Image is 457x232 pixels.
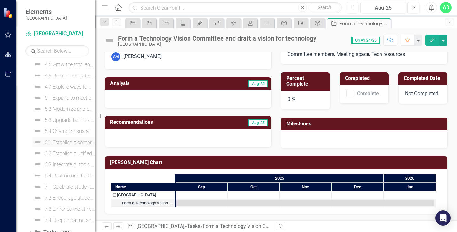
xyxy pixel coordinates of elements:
h3: Completed Date [404,76,444,81]
img: Not Defined [34,149,42,157]
a: Tasks [187,223,200,229]
div: AM [111,52,120,61]
a: 7.4 Deepen partnerships with [GEOGRAPHIC_DATA] and sister schools to enhance students' learning o... [32,215,95,225]
div: 2026 [384,174,436,182]
img: Not Defined [34,94,42,102]
img: Not Defined [34,172,42,179]
a: 6.4 Restructure the Computer Science department to provide diverse, relevant courses that prepare... [32,170,95,181]
div: Form a Technology Vision Committee and draft a vision for technology [111,199,175,207]
a: [GEOGRAPHIC_DATA] [136,223,184,229]
img: Not Defined [34,161,42,168]
a: 4.5 Grow the total endowment with a goal of reaching $100mm in gifts and commitments by the Prep’... [32,59,95,70]
div: 2025 [176,174,384,182]
img: Not Defined [34,205,42,213]
a: 7.3 Enhance the athletic program to promote holistic student development through competitive spor... [32,204,95,214]
img: Not Defined [34,116,42,124]
span: Committee members, Meeting space, Tech resources [288,51,405,57]
a: 5.2 Modernize and optimize spaces [32,104,95,114]
div: Not Completed [398,85,447,104]
span: Elements [25,8,67,16]
div: Open Intercom Messenger [435,210,451,226]
span: Q4 AY 24/25 [351,37,380,44]
div: 4.6 Remain dedicated to a strategic approach to financial aid allocation while also ensuring tuit... [45,73,95,79]
a: 5.1 Expand to meet program needs [32,93,95,103]
div: 6.4 Restructure the Computer Science department to provide diverse, relevant courses that prepare... [45,173,95,179]
div: 0 % [281,91,330,110]
span: Aug-25 [248,80,268,87]
div: Form a Technology Vision Committee and draft a vision for technology [339,20,389,28]
div: 6.2 Establish a unified leadership structure to define and oversee innovation and technology and ... [45,151,95,156]
div: 5.3 Upgrade facilities management [45,117,95,123]
h3: Completed [345,76,386,81]
div: 7.4 Deepen partnerships with [GEOGRAPHIC_DATA] and sister schools to enhance students' learning o... [45,217,95,223]
div: Form a Technology Vision Committee and draft a vision for technology [118,35,316,42]
div: » » [127,223,271,230]
div: Nov [280,183,332,191]
a: 7.1 Celebrate student excellence by amplifying the visibility of student achievements and club ac... [32,182,95,192]
div: Form a Technology Vision Committee and draft a vision for technology [203,223,361,229]
img: Not Defined [34,194,42,202]
img: Not Defined [34,127,42,135]
input: Search Below... [25,45,89,56]
h3: Recommendations [110,119,218,125]
div: 7.2 Encourage student participation in extracurricular activities by streamlining the registratio... [45,195,95,201]
h3: Analysis [110,81,188,86]
a: 6.2 Establish a unified leadership structure to define and oversee innovation and technology and ... [32,148,95,158]
div: 7.1 Celebrate student excellence by amplifying the visibility of student achievements and club ac... [45,184,95,190]
img: Not Defined [34,61,42,68]
a: 7.2 Encourage student participation in extracurricular activities by streamlining the registratio... [32,193,95,203]
img: Not Defined [34,216,42,224]
img: Not Defined [105,35,115,45]
div: 5.4 Champion sustainability [45,129,95,134]
div: Name [111,183,175,191]
span: Aug-25 [248,119,268,126]
div: 7.3 Enhance the athletic program to promote holistic student development through competitive spor... [45,206,95,212]
div: Task: Fordham Preparatory School Start date: 2025-09-01 End date: 2025-09-02 [111,191,175,199]
span: Search [318,5,331,10]
h3: Percent Complete [286,76,327,87]
div: Dec [332,183,384,191]
div: Form a Technology Vision Committee and draft a vision for technology [122,199,173,207]
div: 6.1 Establish a comprehensive, forward-thinking vision for technology integration and ISTEAM educ... [45,140,95,145]
a: 6.3 Integrate AI tools across the school community in ways that promote ethical use, responsible ... [32,159,95,169]
a: 5.4 Champion sustainability [32,126,95,136]
div: Task: Start date: 2025-09-01 End date: 2026-01-30 [111,199,175,207]
img: Not Defined [34,105,42,113]
a: 5.3 Upgrade facilities management [32,115,95,125]
div: 5.2 Modernize and optimize spaces [45,106,95,112]
img: Not Defined [34,138,42,146]
div: Task: Start date: 2025-09-01 End date: 2026-01-30 [176,200,434,206]
small: [GEOGRAPHIC_DATA] [25,16,67,21]
a: 4.7 Explore ways to maintain fair and equitable faculty & staff compensation growth balanced with... [32,82,95,92]
h3: [PERSON_NAME] Chart [110,160,444,165]
div: [GEOGRAPHIC_DATA] [117,191,156,199]
img: ClearPoint Strategy [3,7,15,19]
div: 4.5 Grow the total endowment with a goal of reaching $100mm in gifts and commitments by the Prep’... [45,62,95,68]
div: Sep [176,183,228,191]
button: Search [308,3,340,12]
button: AD [440,2,452,13]
div: 4.7 Explore ways to maintain fair and equitable faculty & staff compensation growth balanced with... [45,84,95,90]
img: Not Defined [34,83,42,90]
div: Oct [228,183,280,191]
a: 4.6 Remain dedicated to a strategic approach to financial aid allocation while also ensuring tuit... [32,70,95,81]
div: Fordham Preparatory School [111,191,175,199]
div: [PERSON_NAME] [123,53,162,60]
input: Search ClearPoint... [129,2,342,13]
div: Aug-25 [362,4,404,12]
img: Not Defined [34,183,42,190]
div: 5.1 Expand to meet program needs [45,95,95,101]
img: Not Defined [34,72,42,79]
div: [GEOGRAPHIC_DATA] [118,42,316,47]
div: Jan [384,183,436,191]
button: Aug-25 [360,2,406,13]
div: 6.3 Integrate AI tools across the school community in ways that promote ethical use, responsible ... [45,162,95,168]
a: [GEOGRAPHIC_DATA] [25,30,89,37]
h3: Milestones [286,121,444,127]
a: 6.1 Establish a comprehensive, forward-thinking vision for technology integration and ISTEAM educ... [32,137,95,147]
